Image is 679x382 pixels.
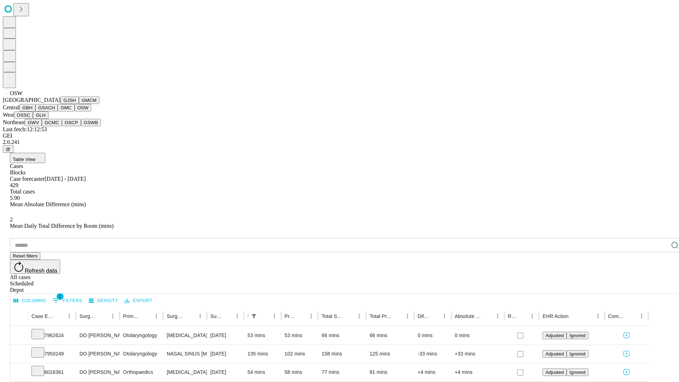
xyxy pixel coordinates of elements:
[418,345,448,363] div: -33 mins
[370,345,411,363] div: 125 mins
[167,363,203,381] div: [MEDICAL_DATA] WITH [MEDICAL_DATA] REPAIR
[123,363,159,381] div: Orthopaedics
[569,311,579,321] button: Sort
[455,345,501,363] div: +33 mins
[249,311,259,321] button: Show filters
[80,313,97,319] div: Surgeon Name
[80,345,116,363] div: DO [PERSON_NAME] [PERSON_NAME] Do
[569,333,585,338] span: Ignored
[370,363,411,381] div: 81 mins
[33,111,48,119] button: GLH
[567,369,588,376] button: Ignored
[195,311,205,321] button: Menu
[10,182,18,188] span: 429
[51,295,84,306] button: Show filters
[542,350,567,358] button: Adjusted
[10,189,35,195] span: Total cases
[6,146,11,152] span: @
[13,253,37,259] span: Reset filters
[402,311,412,321] button: Menu
[306,311,316,321] button: Menu
[3,119,25,125] span: Northeast
[545,333,564,338] span: Adjusted
[3,112,14,118] span: West
[14,348,24,360] button: Expand
[10,201,86,207] span: Mean Absolute Difference (mins)
[418,363,448,381] div: +4 mins
[87,295,120,306] button: Density
[418,326,448,345] div: 0 mins
[354,311,364,321] button: Menu
[108,311,118,321] button: Menu
[593,311,603,321] button: Menu
[370,313,392,319] div: Total Predicted Duration
[418,313,429,319] div: Difference
[545,370,564,375] span: Adjusted
[98,311,108,321] button: Sort
[123,295,154,306] button: Export
[321,326,362,345] div: 66 mins
[10,216,13,222] span: 2
[542,313,568,319] div: EHR Action
[10,260,60,274] button: Refresh data
[3,104,19,110] span: Central
[455,313,482,319] div: Absolute Difference
[81,119,101,126] button: GSWB
[232,311,242,321] button: Menu
[210,363,240,381] div: [DATE]
[3,133,676,139] div: GEI
[321,345,362,363] div: 158 mins
[75,104,92,111] button: OSW
[248,363,278,381] div: 54 mins
[167,326,203,345] div: [MEDICAL_DATA] AGE [DEMOGRAPHIC_DATA] OR OVER
[455,326,501,345] div: 0 mins
[248,326,278,345] div: 53 mins
[35,104,58,111] button: GSACH
[321,313,344,319] div: Total Scheduled Duration
[285,313,296,319] div: Predicted In Room Duration
[637,311,646,321] button: Menu
[123,313,141,319] div: Primary Service
[185,311,195,321] button: Sort
[493,311,503,321] button: Menu
[80,363,116,381] div: DO [PERSON_NAME] [PERSON_NAME] Do
[14,330,24,342] button: Expand
[3,139,676,145] div: 2.0.241
[60,97,79,104] button: GJSH
[222,311,232,321] button: Sort
[483,311,493,321] button: Sort
[430,311,440,321] button: Sort
[13,157,35,162] span: Table View
[167,313,184,319] div: Surgery Name
[123,345,159,363] div: Otolaryngology
[627,311,637,321] button: Sort
[542,332,567,339] button: Adjusted
[14,366,24,379] button: Expand
[567,350,588,358] button: Ignored
[3,145,13,153] button: @
[545,351,564,357] span: Adjusted
[79,97,99,104] button: GMCM
[58,104,74,111] button: GMC
[25,268,57,274] span: Refresh data
[45,176,86,182] span: [DATE] - [DATE]
[269,311,279,321] button: Menu
[455,363,501,381] div: +4 mins
[285,326,315,345] div: 53 mins
[542,369,567,376] button: Adjusted
[210,326,240,345] div: [DATE]
[14,111,33,119] button: OSSC
[3,97,60,103] span: [GEOGRAPHIC_DATA]
[10,176,45,182] span: Case forecaster
[10,90,23,96] span: OSW
[527,311,537,321] button: Menu
[123,326,159,345] div: Otolaryngology
[42,119,62,126] button: GCMC
[10,153,45,163] button: Table View
[31,313,54,319] div: Case Epic Id
[210,345,240,363] div: [DATE]
[296,311,306,321] button: Sort
[569,351,585,357] span: Ignored
[80,326,116,345] div: DO [PERSON_NAME] [PERSON_NAME] Do
[344,311,354,321] button: Sort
